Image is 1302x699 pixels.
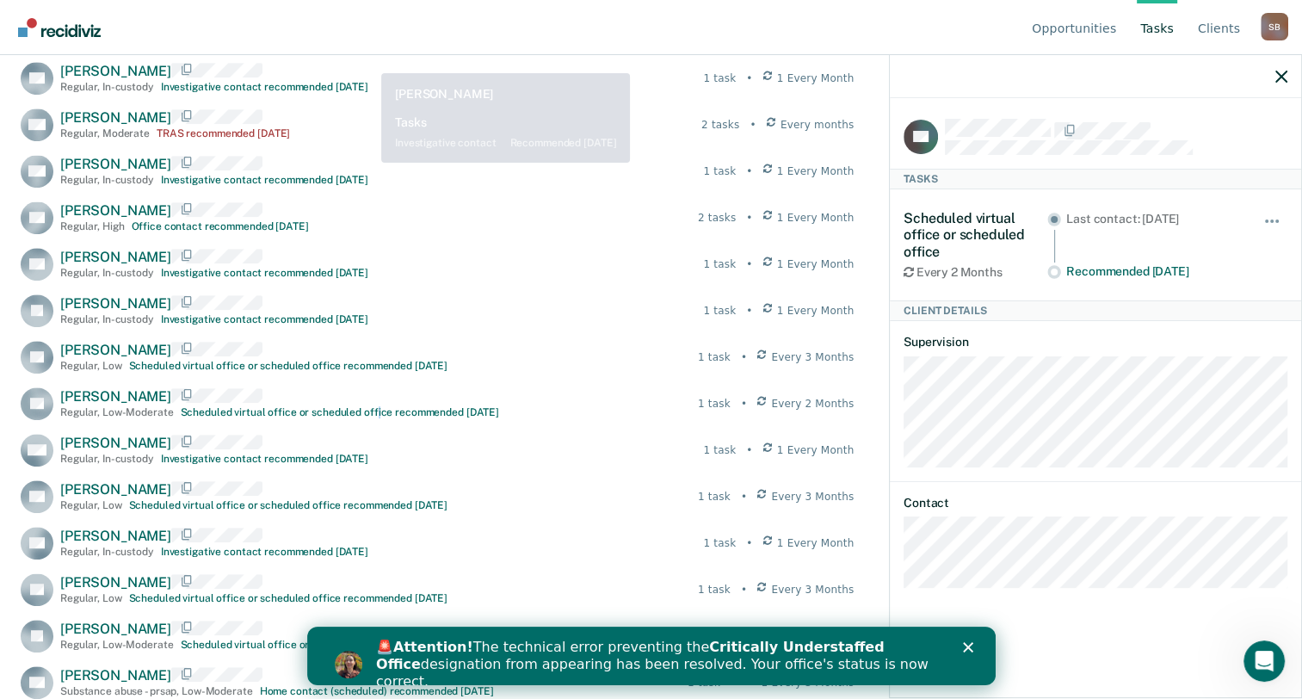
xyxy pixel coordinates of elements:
[60,388,171,405] span: [PERSON_NAME]
[60,639,174,651] div: Regular , Low-Moderate
[1261,13,1288,40] button: Profile dropdown button
[60,574,171,591] span: [PERSON_NAME]
[260,685,494,697] div: Home contact (scheduled) recommended [DATE]
[307,627,996,685] iframe: Intercom live chat banner
[60,528,171,544] span: [PERSON_NAME]
[777,210,855,226] span: 1 Every Month
[69,12,633,64] div: 🚨 The technical error preventing the designation from appearing has been resolved. Your office's ...
[60,685,253,697] div: Substance abuse - prsap , Low-Moderate
[746,210,752,226] div: •
[698,210,736,226] div: 2 tasks
[904,335,1287,349] dt: Supervision
[60,127,150,139] div: Regular , Moderate
[656,15,673,26] div: Close
[60,220,124,232] div: Regular , High
[131,220,308,232] div: Office contact recommended [DATE]
[750,117,756,133] div: •
[746,303,752,319] div: •
[181,639,499,651] div: Scheduled virtual office or scheduled office recommended [DATE]
[1066,212,1239,226] div: Last contact: [DATE]
[60,174,154,186] div: Regular , In-custody
[60,667,171,684] span: [PERSON_NAME]
[60,81,154,93] div: Regular , In-custody
[18,18,101,37] img: Recidiviz
[890,169,1301,189] div: Tasks
[890,300,1301,321] div: Client Details
[777,71,855,86] span: 1 Every Month
[60,406,174,418] div: Regular , Low-Moderate
[777,303,855,319] span: 1 Every Month
[161,81,368,93] div: Investigative contact recommended [DATE]
[741,489,747,504] div: •
[181,406,499,418] div: Scheduled virtual office or scheduled office recommended [DATE]
[129,499,447,511] div: Scheduled virtual office or scheduled office recommended [DATE]
[60,499,122,511] div: Regular , Low
[1066,264,1239,279] div: Recommended [DATE]
[60,295,171,312] span: [PERSON_NAME]
[157,127,290,139] div: TRAS recommended [DATE]
[777,535,855,551] span: 1 Every Month
[904,265,1047,280] div: Every 2 Months
[746,442,752,458] div: •
[703,71,736,86] div: 1 task
[161,546,368,558] div: Investigative contact recommended [DATE]
[60,453,154,465] div: Regular , In-custody
[703,257,736,272] div: 1 task
[60,109,171,126] span: [PERSON_NAME]
[161,174,368,186] div: Investigative contact recommended [DATE]
[60,313,154,325] div: Regular , In-custody
[771,489,854,504] span: Every 3 Months
[60,481,171,498] span: [PERSON_NAME]
[60,267,154,279] div: Regular , In-custody
[703,535,736,551] div: 1 task
[701,117,739,133] div: 2 tasks
[777,442,855,458] span: 1 Every Month
[60,156,171,172] span: [PERSON_NAME]
[777,164,855,179] span: 1 Every Month
[777,257,855,272] span: 1 Every Month
[698,349,731,365] div: 1 task
[86,12,166,28] b: Attention!
[60,435,171,451] span: [PERSON_NAME]
[741,396,747,411] div: •
[698,489,731,504] div: 1 task
[161,267,368,279] div: Investigative contact recommended [DATE]
[1261,13,1288,40] div: S B
[161,313,368,325] div: Investigative contact recommended [DATE]
[129,360,447,372] div: Scheduled virtual office or scheduled office recommended [DATE]
[60,202,171,219] span: [PERSON_NAME]
[60,592,122,604] div: Regular , Low
[1243,640,1285,682] iframe: Intercom live chat
[771,396,854,411] span: Every 2 Months
[703,303,736,319] div: 1 task
[746,164,752,179] div: •
[746,71,752,86] div: •
[771,349,854,365] span: Every 3 Months
[746,535,752,551] div: •
[60,63,171,79] span: [PERSON_NAME]
[60,546,154,558] div: Regular , In-custody
[698,582,731,597] div: 1 task
[703,164,736,179] div: 1 task
[60,249,171,265] span: [PERSON_NAME]
[904,210,1047,260] div: Scheduled virtual office or scheduled office
[60,360,122,372] div: Regular , Low
[741,349,747,365] div: •
[771,582,854,597] span: Every 3 Months
[703,442,736,458] div: 1 task
[741,582,747,597] div: •
[698,396,731,411] div: 1 task
[60,342,171,358] span: [PERSON_NAME]
[781,117,855,133] span: Every months
[129,592,447,604] div: Scheduled virtual office or scheduled office recommended [DATE]
[60,621,171,637] span: [PERSON_NAME]
[69,12,577,46] b: Critically Understaffed Office
[746,257,752,272] div: •
[161,453,368,465] div: Investigative contact recommended [DATE]
[904,496,1287,510] dt: Contact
